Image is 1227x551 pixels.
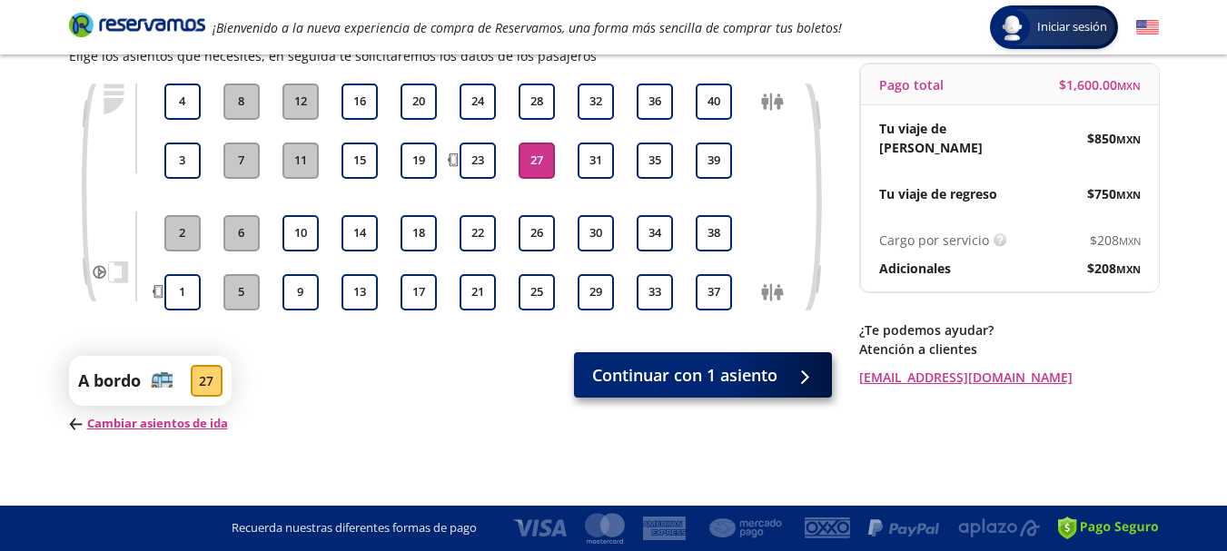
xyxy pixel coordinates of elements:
[859,320,1159,339] p: ¿Te podemos ayudar?
[1117,79,1141,93] small: MXN
[1059,75,1141,94] span: $ 1,600.00
[1090,231,1141,250] span: $ 208
[578,274,614,310] button: 29
[164,215,201,251] button: 2
[1116,188,1141,202] small: MXN
[1116,133,1141,146] small: MXN
[696,84,732,120] button: 40
[69,11,205,44] a: Brand Logo
[341,143,378,179] button: 15
[401,84,437,120] button: 20
[164,84,201,120] button: 4
[1087,184,1141,203] span: $ 750
[78,369,141,393] p: A bordo
[460,84,496,120] button: 24
[696,143,732,179] button: 39
[341,274,378,310] button: 13
[1087,259,1141,278] span: $ 208
[401,274,437,310] button: 17
[213,19,842,36] em: ¡Bienvenido a la nueva experiencia de compra de Reservamos, una forma más sencilla de comprar tus...
[282,84,319,120] button: 12
[282,274,319,310] button: 9
[519,84,555,120] button: 28
[460,274,496,310] button: 21
[637,274,673,310] button: 33
[164,143,201,179] button: 3
[401,143,437,179] button: 19
[637,84,673,120] button: 36
[637,143,673,179] button: 35
[879,259,951,278] p: Adicionales
[232,519,477,537] p: Recuerda nuestras diferentes formas de pago
[341,84,378,120] button: 16
[164,274,201,310] button: 1
[223,215,260,251] button: 6
[1087,129,1141,148] span: $ 850
[191,365,223,397] div: 27
[578,84,614,120] button: 32
[578,215,614,251] button: 30
[879,119,1010,157] p: Tu viaje de [PERSON_NAME]
[879,184,997,203] p: Tu viaje de regreso
[1030,18,1114,36] span: Iniciar sesión
[401,215,437,251] button: 18
[879,75,944,94] p: Pago total
[574,352,832,398] button: Continuar con 1 asiento
[859,368,1159,387] a: [EMAIL_ADDRESS][DOMAIN_NAME]
[519,143,555,179] button: 27
[592,363,777,388] span: Continuar con 1 asiento
[879,231,989,250] p: Cargo por servicio
[341,215,378,251] button: 14
[578,143,614,179] button: 31
[696,215,732,251] button: 38
[282,143,319,179] button: 11
[460,215,496,251] button: 22
[696,274,732,310] button: 37
[69,11,205,38] i: Brand Logo
[859,339,1159,359] p: Atención a clientes
[282,215,319,251] button: 10
[460,143,496,179] button: 23
[69,415,232,433] p: Cambiar asientos de ida
[1119,234,1141,248] small: MXN
[223,274,260,310] button: 5
[519,274,555,310] button: 25
[1116,262,1141,276] small: MXN
[223,143,260,179] button: 7
[223,84,260,120] button: 8
[519,215,555,251] button: 26
[1136,16,1159,39] button: English
[637,215,673,251] button: 34
[69,46,597,65] p: Elige los asientos que necesites, en seguida te solicitaremos los datos de los pasajeros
